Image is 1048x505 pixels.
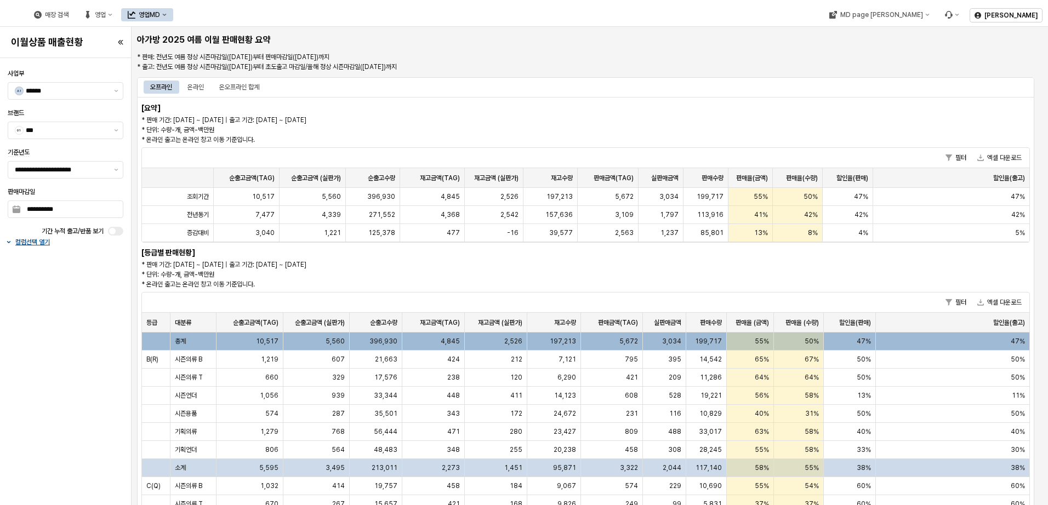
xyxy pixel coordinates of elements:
[15,127,23,134] span: 01
[332,409,345,418] span: 287
[322,210,341,219] span: 4,339
[261,355,278,364] span: 1,219
[822,8,936,21] div: MD page 이동
[260,391,278,400] span: 1,056
[332,391,345,400] span: 939
[970,8,1043,22] button: [PERSON_NAME]
[27,8,75,21] button: 매장 검색
[1011,337,1025,346] span: 47%
[660,210,679,219] span: 1,797
[369,337,397,346] span: 396,930
[755,337,769,346] span: 55%
[805,355,819,364] span: 67%
[137,35,506,45] h5: 아가방 2025 여름 이월 판매현황 요약
[663,463,681,472] span: 2,044
[857,409,871,418] span: 50%
[808,228,818,237] span: 8%
[478,318,522,327] span: 재고금액 (실판가)
[510,409,522,418] span: 172
[941,151,971,164] button: 필터
[175,373,203,382] span: 시즌의류 T
[260,481,278,490] span: 1,032
[326,463,345,472] span: 3,495
[447,481,460,490] span: 458
[175,391,197,400] span: 시즌언더
[175,355,202,364] span: 시즌의류 B
[654,318,681,327] span: 실판매금액
[805,427,819,436] span: 58%
[805,373,819,382] span: 64%
[545,210,573,219] span: 157,636
[374,481,397,490] span: 19,757
[368,228,395,237] span: 125,378
[836,174,868,182] span: 할인율(판매)
[1011,481,1025,490] span: 60%
[546,192,573,201] span: 197,213
[368,174,395,182] span: 순출고수량
[669,409,681,418] span: 116
[804,192,818,201] span: 50%
[137,52,884,72] p: * 판매: 전년도 여름 정상 시즌마감일([DATE])부터 판매마감일([DATE])까지 * 출고: 전년도 여름 정상 시즌마감일([DATE])부터 초도출고 마감일/올해 정상 시즌...
[420,174,460,182] span: 재고금액(TAG)
[187,210,209,219] span: 전년동기
[805,463,819,472] span: 55%
[95,11,106,19] div: 영업
[500,210,519,219] span: 2,542
[1011,373,1025,382] span: 50%
[857,481,871,490] span: 60%
[554,445,576,454] span: 20,238
[668,355,681,364] span: 395
[700,228,724,237] span: 85,801
[374,373,397,382] span: 17,576
[668,445,681,454] span: 308
[659,192,679,201] span: 3,034
[332,445,345,454] span: 564
[150,81,172,94] div: 오프라인
[326,337,345,346] span: 5,560
[132,27,1048,505] main: App Frame
[668,427,681,436] span: 488
[1011,355,1025,364] span: 50%
[219,81,259,94] div: 온오프라인 합계
[447,427,460,436] span: 471
[700,373,722,382] span: 11,286
[938,8,965,21] div: Menu item 6
[736,318,769,327] span: 판매율 (금액)
[229,174,275,182] span: 순출고금액(TAG)
[15,238,50,246] p: 컬럼선택 열기
[121,8,173,21] button: 영업MD
[697,192,724,201] span: 199,717
[805,409,819,418] span: 31%
[141,115,806,145] p: * 판매 기간: [DATE] ~ [DATE] | 출고 기간: [DATE] ~ [DATE] * 단위: 수량-개, 금액-백만원 * 온라인 출고는 온라인 창고 이동 기준입니다.
[697,210,724,219] span: 113,916
[699,409,722,418] span: 10,829
[755,373,769,382] span: 64%
[510,373,522,382] span: 120
[146,318,157,327] span: 등급
[8,70,24,77] span: 사업부
[786,174,818,182] span: 판매율(수량)
[839,318,871,327] span: 할인율(판매)
[754,228,768,237] span: 13%
[374,445,397,454] span: 48,483
[700,318,722,327] span: 판매수량
[332,355,345,364] span: 607
[500,192,519,201] span: 2,526
[615,210,634,219] span: 3,109
[754,210,768,219] span: 41%
[447,228,460,237] span: 477
[858,228,868,237] span: 4%
[175,481,202,490] span: 시즌의류 B
[625,445,638,454] span: 458
[110,122,123,139] button: 제안 사항 표시
[252,192,275,201] span: 10,517
[375,355,397,364] span: 21,663
[619,337,638,346] span: 5,672
[332,373,345,382] span: 329
[5,238,126,246] button: 컬럼선택 열기
[857,355,871,364] span: 50%
[181,81,210,94] div: 온라인
[625,355,638,364] span: 795
[265,409,278,418] span: 574
[511,355,522,364] span: 212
